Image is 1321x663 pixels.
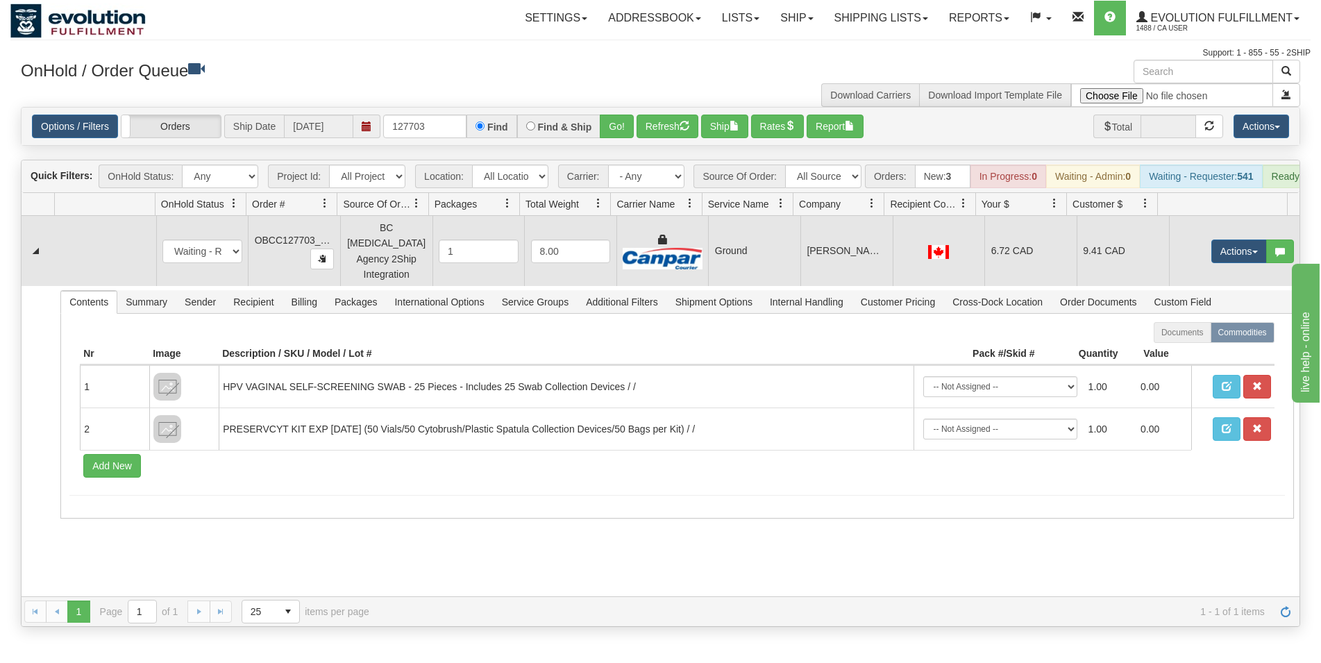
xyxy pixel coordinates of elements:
[708,216,800,286] td: Ground
[326,291,385,313] span: Packages
[153,415,181,443] img: 8DAB37Fk3hKpn3AAAAAElFTkSuQmCC
[80,408,149,450] td: 2
[277,601,299,623] span: select
[667,291,761,313] span: Shipment Options
[117,291,176,313] span: Summary
[1046,165,1140,188] div: Waiting - Admin:
[80,365,149,408] td: 1
[830,90,911,101] a: Download Carriers
[1043,192,1066,215] a: Your $ filter column settings
[693,165,785,188] span: Source Of Order:
[252,197,285,211] span: Order #
[61,291,117,313] span: Contents
[10,3,146,38] img: logo1488.jpg
[982,197,1009,211] span: Your $
[255,235,357,246] span: OBCC127703_PART_A
[587,192,610,215] a: Total Weight filter column settings
[31,169,92,183] label: Quick Filters:
[852,291,943,313] span: Customer Pricing
[1135,371,1188,403] td: 0.00
[708,197,769,211] span: Service Name
[83,454,141,478] button: Add New
[1083,413,1136,445] td: 1.00
[99,165,182,188] span: OnHold Status:
[970,165,1046,188] div: In Progress:
[176,291,224,313] span: Sender
[435,197,477,211] span: Packages
[751,115,805,138] button: Rates
[10,47,1311,59] div: Support: 1 - 855 - 55 - 2SHIP
[1136,22,1240,35] span: 1488 / CA User
[22,160,1299,193] div: grid toolbar
[219,343,913,365] th: Description / SKU / Model / Lot #
[251,605,269,619] span: 25
[80,343,149,365] th: Nr
[1147,12,1293,24] span: Evolution Fulfillment
[1211,322,1274,343] label: Commodities
[769,192,793,215] a: Service Name filter column settings
[222,192,246,215] a: OnHold Status filter column settings
[27,242,44,260] a: Collapse
[386,291,492,313] span: International Options
[800,216,893,286] td: [PERSON_NAME], [PERSON_NAME], [PERSON_NAME]
[915,165,970,188] div: New:
[242,600,369,623] span: items per page
[762,291,852,313] span: Internal Handling
[10,8,128,25] div: live help - online
[1154,322,1211,343] label: Documents
[1126,1,1310,35] a: Evolution Fulfillment 1488 / CA User
[928,90,1062,101] a: Download Import Template File
[1038,343,1122,365] th: Quantity
[121,115,221,137] label: Orders
[1077,216,1169,286] td: 9.41 CAD
[128,601,156,623] input: Page 1
[219,408,913,450] td: PRESERVCYT KIT EXP [DATE] (50 Vials/50 Cytobrush/Plastic Spatula Collection Devices/50 Bags per K...
[1140,165,1262,188] div: Waiting - Requester:
[712,1,770,35] a: Lists
[1134,60,1273,83] input: Search
[525,197,579,211] span: Total Weight
[1237,171,1253,182] strong: 541
[1072,197,1122,211] span: Customer $
[1032,171,1037,182] strong: 0
[623,248,702,269] img: Canpar
[67,601,90,623] span: Page 1
[1083,371,1136,403] td: 1.00
[487,122,508,132] label: Find
[161,197,224,211] span: OnHold Status
[1211,240,1267,263] button: Actions
[32,115,118,138] a: Options / Filters
[346,220,426,283] div: BC [MEDICAL_DATA] Agency 2Ship Integration
[824,1,939,35] a: Shipping lists
[860,192,884,215] a: Company filter column settings
[283,291,326,313] span: Billing
[383,115,466,138] input: Order #
[799,197,841,211] span: Company
[225,291,282,313] span: Recipient
[807,115,864,138] button: Report
[558,165,608,188] span: Carrier:
[268,165,329,188] span: Project Id:
[928,245,949,259] img: CA
[242,600,300,623] span: Page sizes drop down
[313,192,337,215] a: Order # filter column settings
[1274,601,1297,623] a: Refresh
[21,60,650,80] h3: OnHold / Order Queue
[538,122,592,132] label: Find & Ship
[1234,115,1289,138] button: Actions
[1093,115,1141,138] span: Total
[389,606,1265,617] span: 1 - 1 of 1 items
[153,373,181,401] img: 8DAB37Fk3hKpn3AAAAAElFTkSuQmCC
[1125,171,1131,182] strong: 0
[600,115,634,138] button: Go!
[415,165,472,188] span: Location:
[939,1,1020,35] a: Reports
[219,365,913,408] td: HPV VAGINAL SELF-SCREENING SWAB - 25 Pieces - Includes 25 Swab Collection Devices / /
[310,249,334,269] button: Copy to clipboard
[1052,291,1145,313] span: Order Documents
[343,197,411,211] span: Source Of Order
[100,600,178,623] span: Page of 1
[701,115,748,138] button: Ship
[224,115,284,138] span: Ship Date
[637,115,698,138] button: Refresh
